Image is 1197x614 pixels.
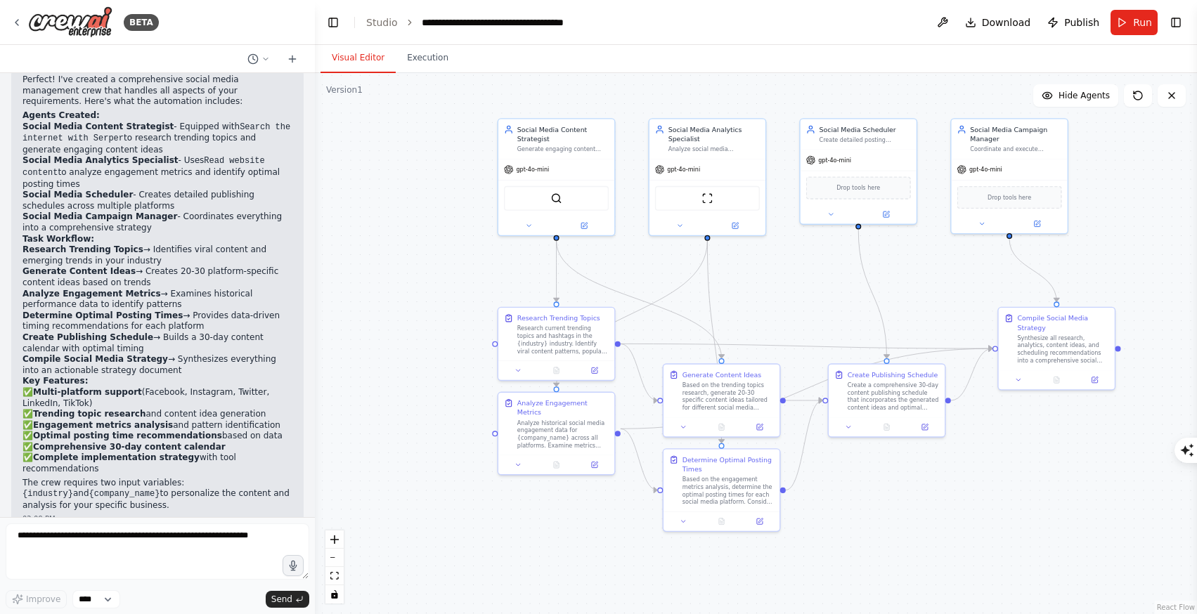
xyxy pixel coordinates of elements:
[22,289,292,311] li: → Examines historical performance data to identify patterns
[33,409,145,419] strong: Trending topic research
[366,15,580,30] nav: breadcrumb
[22,266,292,288] li: → Creates 20-30 platform-specific content ideas based on trends
[536,459,576,471] button: No output available
[26,594,60,605] span: Improve
[703,241,727,443] g: Edge from fafd6899-f3b6-410d-809c-408597c641d6 to 128b857b-0e6a-46c5-9841-ad53ee481f89
[325,585,344,603] button: toggle interactivity
[621,339,992,353] g: Edge from 16937dee-f957-4933-bcce-9d62442485c7 to 485009a2-d28c-4066-bbc2-bc6e6a67f588
[89,489,160,499] code: {company_name}
[22,376,88,386] strong: Key Features:
[668,125,760,144] div: Social Media Analytics Specialist
[951,344,992,405] g: Edge from 6089c30a-76e3-498a-9aed-1048dce4c6f9 to 485009a2-d28c-4066-bbc2-bc6e6a67f588
[33,431,222,440] strong: Optimal posting time recommendations
[281,51,304,67] button: Start a new chat
[1033,84,1118,107] button: Hide Agents
[6,590,67,608] button: Improve
[982,15,1031,30] span: Download
[33,442,226,452] strong: Comprehensive 30-day content calendar
[848,381,939,412] div: Create a comprehensive 30-day content publishing schedule that incorporates the generated content...
[744,422,776,433] button: Open in side panel
[578,459,611,471] button: Open in side panel
[22,190,292,211] li: - Creates detailed publishing schedules across multiple platforms
[22,211,177,221] strong: Social Media Campaign Manager
[786,396,822,405] g: Edge from 76bc0b91-4aac-43a9-b4fc-edaf346d50a1 to 6089c30a-76e3-498a-9aed-1048dce4c6f9
[22,514,292,524] div: 02:09 PM
[552,241,561,302] g: Edge from bb86778b-b80f-4b3a-b567-23be547e67cf to 16937dee-f957-4933-bcce-9d62442485c7
[22,266,136,276] strong: Generate Content Ideas
[648,118,766,236] div: Social Media Analytics SpecialistAnalyze social media engagement metrics, identify peak performan...
[28,6,112,38] img: Logo
[22,354,292,376] li: → Synthesizes everything into an actionable strategy document
[1017,313,1108,332] div: Compile Social Media Strategy
[663,448,781,532] div: Determine Optimal Posting TimesBased on the engagement metrics analysis, determine the optimal po...
[867,422,907,433] button: No output available
[22,354,168,364] strong: Compile Social Media Strategy
[682,381,774,412] div: Based on the trending topics research, generate 20-30 specific content ideas tailored for differe...
[1042,10,1105,35] button: Publish
[22,110,100,120] strong: Agents Created:
[22,155,292,190] li: - Uses to analyze engagement metrics and identify optimal posting times
[848,370,938,379] div: Create Publishing Schedule
[950,118,1068,234] div: Social Media Campaign ManagerCoordinate and execute comprehensive social media campaigns, compile...
[836,183,880,192] span: Drop tools here
[663,363,781,437] div: Generate Content IdeasBased on the trending topics research, generate 20-30 specific content idea...
[1037,374,1077,386] button: No output available
[321,44,396,73] button: Visual Editor
[701,516,742,527] button: No output available
[820,136,911,144] div: Create detailed posting schedules and organize content distribution across multiple social media ...
[323,13,343,32] button: Hide left sidebar
[557,220,611,231] button: Open in side panel
[1059,90,1110,101] span: Hide Agents
[22,244,292,266] li: → Identifies viral content and emerging trends in your industry
[621,344,992,433] g: Edge from 0db3b551-646d-4d3b-a2dd-2cb19e3ca66b to 485009a2-d28c-4066-bbc2-bc6e6a67f588
[517,419,609,450] div: Analyze historical social media engagement data for {company_name} across all platforms. Examine ...
[33,387,142,397] strong: Multi-platform support
[818,157,851,164] span: gpt-4o-mini
[668,145,760,153] div: Analyze social media engagement metrics, identify peak performance times, and provide data-driven...
[22,190,133,200] strong: Social Media Scheduler
[552,241,726,358] g: Edge from bb86778b-b80f-4b3a-b567-23be547e67cf to 76bc0b91-4aac-43a9-b4fc-edaf346d50a1
[997,307,1115,391] div: Compile Social Media StrategySynthesize all research, analytics, content ideas, and scheduling re...
[667,166,700,174] span: gpt-4o-mini
[682,455,774,474] div: Determine Optimal Posting Times
[326,84,363,96] div: Version 1
[970,125,1061,144] div: Social Media Campaign Manager
[1064,15,1099,30] span: Publish
[516,166,549,174] span: gpt-4o-mini
[988,192,1031,202] span: Drop tools here
[970,145,1061,153] div: Coordinate and execute comprehensive social media campaigns, compile final recommendations for op...
[22,387,292,475] p: ✅ (Facebook, Instagram, Twitter, LinkedIn, TikTok) ✅ and content idea generation ✅ and pattern id...
[860,209,913,220] button: Open in side panel
[1157,603,1195,611] a: React Flow attribution
[325,549,344,567] button: zoom out
[959,10,1037,35] button: Download
[33,452,200,462] strong: Complete implementation strategy
[22,211,292,233] li: - Coordinates everything into a comprehensive strategy
[621,424,657,495] g: Edge from 0db3b551-646d-4d3b-a2dd-2cb19e3ca66b to 128b857b-0e6a-46c5-9841-ad53ee481f89
[517,313,600,322] div: Research Trending Topics
[22,289,161,299] strong: Analyze Engagement Metrics
[578,365,611,376] button: Open in side panel
[550,192,562,204] img: SerperDevTool
[22,244,143,254] strong: Research Trending Topics
[552,241,712,386] g: Edge from fafd6899-f3b6-410d-809c-408597c641d6 to 0db3b551-646d-4d3b-a2dd-2cb19e3ca66b
[22,332,292,354] li: → Builds a 30-day content calendar with optimal timing
[22,311,292,332] li: → Provides data-driven timing recommendations for each platform
[22,332,153,342] strong: Create Publishing Schedule
[517,125,609,144] div: Social Media Content Strategist
[517,398,609,417] div: Analyze Engagement Metrics
[271,594,292,605] span: Send
[22,478,292,511] p: The crew requires two input variables: and to personalize the content and analysis for your speci...
[283,555,304,576] button: Click to speak your automation idea
[498,118,616,236] div: Social Media Content StrategistGenerate engaging content ideas based on trending topics in {indus...
[498,307,616,381] div: Research Trending TopicsResearch current trending topics and hashtags in the {industry} industry....
[682,476,774,506] div: Based on the engagement metrics analysis, determine the optimal posting times for each social med...
[744,516,776,527] button: Open in side panel
[124,14,159,31] div: BETA
[325,567,344,585] button: fit view
[22,311,183,320] strong: Determine Optimal Posting Times
[22,122,292,156] li: - Equipped with to research trending topics and generate engaging content ideas
[701,422,742,433] button: No output available
[242,51,276,67] button: Switch to previous chat
[1078,374,1111,386] button: Open in side panel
